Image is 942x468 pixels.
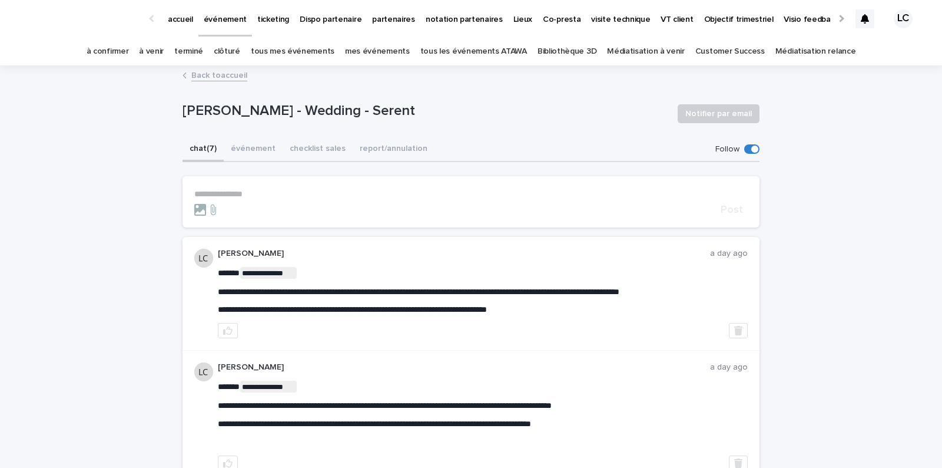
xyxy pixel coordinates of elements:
[345,38,410,65] a: mes événements
[695,38,765,65] a: Customer Success
[353,137,434,162] button: report/annulation
[715,144,739,154] p: Follow
[183,137,224,162] button: chat (7)
[729,323,748,338] button: Delete post
[716,205,748,215] button: Post
[24,7,138,31] img: Ls34BcGeRexTGTNfXpUC
[191,68,247,81] a: Back toaccueil
[721,205,743,215] span: Post
[775,38,856,65] a: Médiatisation relance
[139,38,164,65] a: à venir
[174,38,203,65] a: terminé
[678,104,759,123] button: Notifier par email
[251,38,334,65] a: tous mes événements
[607,38,685,65] a: Médiatisation à venir
[183,103,668,120] p: [PERSON_NAME] - Wedding - Serent
[894,9,913,28] div: LC
[420,38,527,65] a: tous les événements ATAWA
[214,38,240,65] a: clôturé
[710,362,748,373] p: a day ago
[685,108,752,120] span: Notifier par email
[710,249,748,259] p: a day ago
[283,137,353,162] button: checklist sales
[224,137,283,162] button: événement
[218,249,710,259] p: [PERSON_NAME]
[218,362,710,373] p: [PERSON_NAME]
[218,323,238,338] button: like this post
[538,38,596,65] a: Bibliothèque 3D
[87,38,129,65] a: à confirmer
